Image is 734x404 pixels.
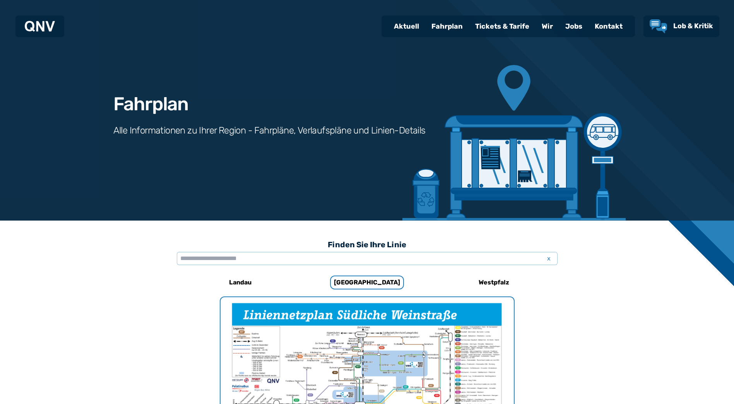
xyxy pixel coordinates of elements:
[113,124,426,137] h3: Alle Informationen zu Ihrer Region - Fahrpläne, Verlaufspläne und Linien-Details
[536,16,559,36] a: Wir
[25,21,55,32] img: QNV Logo
[425,16,469,36] a: Fahrplan
[316,273,419,292] a: [GEOGRAPHIC_DATA]
[544,254,554,263] span: x
[589,16,629,36] a: Kontakt
[650,19,713,33] a: Lob & Kritik
[559,16,589,36] a: Jobs
[388,16,425,36] a: Aktuell
[673,22,713,30] span: Lob & Kritik
[177,236,558,253] h3: Finden Sie Ihre Linie
[469,16,536,36] a: Tickets & Tarife
[189,273,292,292] a: Landau
[226,276,255,289] h6: Landau
[330,276,404,289] h6: [GEOGRAPHIC_DATA]
[443,273,546,292] a: Westpfalz
[25,19,55,34] a: QNV Logo
[113,95,188,113] h1: Fahrplan
[476,276,512,289] h6: Westpfalz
